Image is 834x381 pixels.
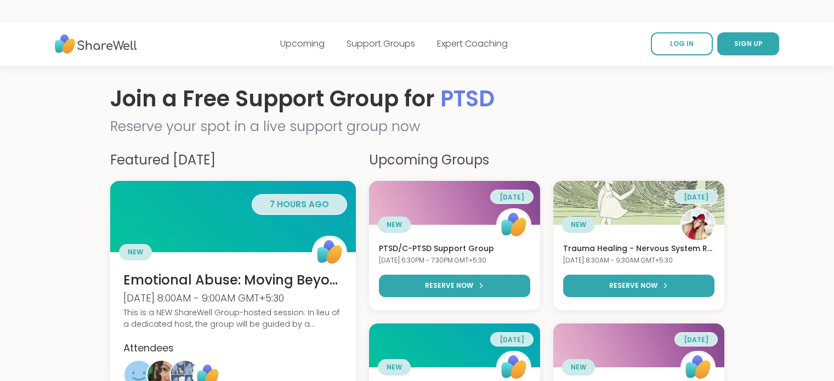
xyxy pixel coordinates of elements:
span: [DATE] [684,335,708,344]
h4: Upcoming Groups [369,150,724,170]
span: NEW [128,247,143,257]
div: [DATE] 8:00AM - 9:00AM GMT+5:30 [123,291,343,305]
h4: Featured [DATE] [110,150,356,170]
img: ShareWell Nav Logo [55,29,137,59]
h2: Reserve your spot in a live support group now [110,116,724,137]
a: SIGN UP [717,32,779,55]
h1: Join a Free Support Group for [110,83,724,114]
span: RESERVE NOW [609,281,657,291]
span: 7 hours ago [270,198,329,210]
h3: PTSD/C-PTSD Support Group [379,243,530,254]
h3: Trauma Healing - Nervous System Regulation [563,243,714,254]
a: Support Groups [347,37,415,50]
img: Emotional Abuse: Moving Beyond the Pain [110,181,356,252]
a: RESERVE NOW [563,275,714,297]
span: PTSD [440,83,495,114]
span: RESERVE NOW [425,281,473,291]
span: LOG IN [670,39,694,48]
span: NEW [571,362,586,372]
span: [DATE] [684,192,708,202]
img: ShareWell [497,208,530,241]
span: NEW [387,362,402,372]
div: [DATE] 8:30AM - 9:30AM GMT+5:30 [563,256,714,265]
span: [DATE] [500,335,524,344]
span: NEW [387,220,402,230]
a: LOG IN [651,32,713,55]
img: PTSD/C-PTSD Support Group [369,181,540,225]
a: Expert Coaching [437,37,508,50]
img: CLove [682,208,714,241]
div: This is a NEW ShareWell Group-hosted session. In lieu of a dedicated host, the group will be guid... [123,307,343,330]
img: ShareWell [313,236,346,269]
a: RESERVE NOW [379,275,530,297]
img: Trauma Healing - Nervous System Regulation [553,181,724,225]
h3: Emotional Abuse: Moving Beyond the Pain [123,271,343,289]
span: Attendees [123,341,174,355]
a: Upcoming [280,37,325,50]
img: PTSD/C-PTSD Support Group [553,323,724,367]
span: [DATE] [500,192,524,202]
div: [DATE] 6:30PM - 7:30PM GMT+5:30 [379,256,530,265]
span: SIGN UP [734,39,763,48]
img: Emotional Abuse: Moving Beyond the Pain [369,323,540,367]
span: NEW [571,220,586,230]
